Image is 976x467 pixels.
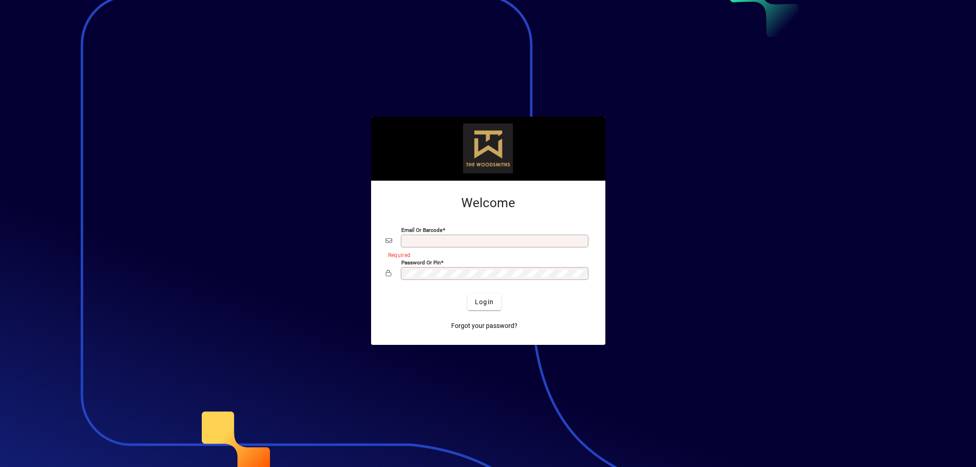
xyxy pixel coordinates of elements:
a: Forgot your password? [448,317,521,334]
h2: Welcome [386,195,591,211]
button: Login [468,294,501,310]
span: Login [475,297,494,307]
mat-label: Email or Barcode [401,227,442,233]
mat-error: Required [388,250,583,259]
span: Forgot your password? [451,321,518,331]
mat-label: Password or Pin [401,259,441,266]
